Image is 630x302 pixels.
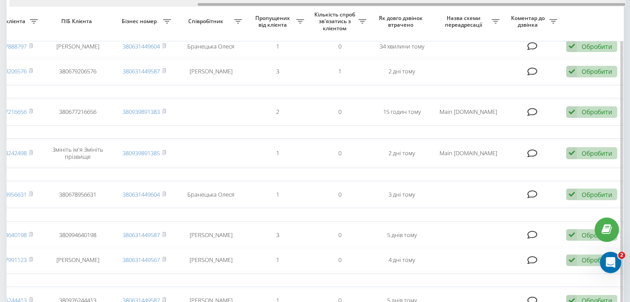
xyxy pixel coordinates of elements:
div: Обробити [582,108,612,116]
td: [PERSON_NAME] [175,248,246,272]
div: Обробити [582,190,612,199]
span: 2 [618,252,625,259]
td: 1 [246,183,309,206]
td: 3 [246,60,309,83]
a: 380631449587 [123,231,160,239]
span: Пропущених від клієнта [251,15,296,28]
td: 0 [309,248,371,272]
div: Обробити [582,256,612,264]
div: Обробити [582,231,612,239]
td: Main [DOMAIN_NAME] [433,100,504,124]
td: 0 [309,223,371,247]
span: Співробітник [180,18,234,25]
span: Бізнес номер [118,18,163,25]
td: 2 дні тому [371,60,433,83]
td: 3 [246,223,309,247]
td: 2 [246,100,309,124]
span: Як довго дзвінок втрачено [378,15,426,28]
td: [PERSON_NAME] [175,60,246,83]
td: 4 дні тому [371,248,433,272]
td: 1 [246,35,309,58]
td: 5 днів тому [371,223,433,247]
td: 1 [246,248,309,272]
div: Обробити [582,67,612,76]
td: 380678956631 [42,183,113,206]
a: 380939891385 [123,149,160,157]
td: 0 [309,35,371,58]
a: 380631449604 [123,190,160,198]
td: 2 дні тому [371,141,433,165]
td: 34 хвилини тому [371,35,433,58]
div: Обробити [582,149,612,157]
a: 380631449587 [123,67,160,75]
td: 0 [309,141,371,165]
span: Назва схеми переадресації [437,15,491,28]
td: 1 [309,60,371,83]
td: 0 [309,183,371,206]
td: [PERSON_NAME] [175,223,246,247]
td: Бранецька Олеся [175,183,246,206]
td: 380677216656 [42,100,113,124]
td: 15 годин тому [371,100,433,124]
td: 3 дні тому [371,183,433,206]
td: [PERSON_NAME] [42,248,113,272]
span: Кількість спроб зв'язатись з клієнтом [313,11,358,32]
span: ПІБ Клієнта [50,18,106,25]
td: Main [DOMAIN_NAME] [433,141,504,165]
iframe: Intercom live chat [600,252,621,273]
td: Змініть ім'я Змініть прізвище [42,141,113,165]
a: 380939891383 [123,108,160,116]
td: Бранецька Олеся [175,35,246,58]
td: 0 [309,100,371,124]
td: 380994640198 [42,223,113,247]
span: Коментар до дзвінка [508,15,549,28]
a: 380631449604 [123,42,160,50]
td: 1 [246,141,309,165]
a: 380631449567 [123,256,160,264]
td: [PERSON_NAME] [42,35,113,58]
td: 380679206576 [42,60,113,83]
div: Обробити [582,42,612,51]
